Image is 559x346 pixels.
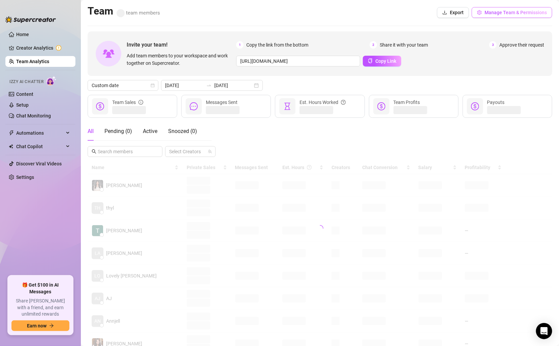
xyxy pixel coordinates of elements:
span: hourglass [283,102,291,110]
span: dollar-circle [96,102,104,110]
span: dollar-circle [471,102,479,110]
div: Est. Hours Worked [300,99,346,106]
span: Add team members to your workspace and work together on Supercreator. [127,52,234,67]
a: Settings [16,175,34,180]
input: Search members [98,148,153,155]
div: Open Intercom Messenger [536,323,552,339]
button: Earn nowarrow-right [11,320,69,331]
a: Chat Monitoring [16,113,51,118]
span: Automations [16,128,64,138]
span: info-circle [138,99,143,106]
span: swap-right [206,83,212,88]
span: Share it with your team [380,41,428,49]
span: Team Profits [394,100,420,105]
input: End date [214,82,253,89]
span: Share [PERSON_NAME] with a friend, and earn unlimited rewards [11,298,69,318]
a: Discover Viral Videos [16,161,62,166]
span: Export [450,10,464,15]
span: team members [117,10,160,16]
a: Setup [16,102,29,108]
img: AI Chatter [46,76,57,86]
input: Start date [165,82,204,89]
button: Copy Link [363,56,401,66]
span: arrow-right [49,323,54,328]
div: All [88,127,94,135]
span: Snoozed ( 0 ) [168,128,197,134]
img: logo-BBDzfeDw.svg [5,16,56,23]
a: Creator Analytics exclamation-circle [16,43,70,53]
span: download [442,10,447,15]
span: loading [317,225,323,232]
a: Content [16,91,33,97]
span: Manage Team & Permissions [485,10,547,15]
span: Messages Sent [206,100,238,105]
button: Export [437,7,469,18]
span: 🎁 Get $100 in AI Messages [11,282,69,295]
span: Izzy AI Chatter [9,79,43,85]
h2: Team [88,5,160,18]
span: 3 [489,41,497,49]
div: Team Sales [112,99,143,106]
img: Chat Copilot [9,144,13,149]
span: calendar [151,83,155,87]
a: Team Analytics [16,59,49,64]
span: team [208,150,212,154]
span: thunderbolt [9,130,14,136]
span: Approve their request [499,41,544,49]
span: Copy Link [375,58,396,64]
span: search [92,149,96,154]
span: 1 [236,41,244,49]
span: question-circle [341,99,346,106]
div: Pending ( 0 ) [104,127,132,135]
a: Home [16,32,29,37]
span: Copy the link from the bottom [246,41,308,49]
span: Earn now [27,323,46,328]
span: setting [477,10,482,15]
button: Manage Team & Permissions [472,7,552,18]
span: copy [368,58,373,63]
span: Invite your team! [127,41,236,49]
span: Payouts [487,100,505,105]
span: 2 [370,41,377,49]
span: Chat Copilot [16,141,64,152]
span: Custom date [92,80,154,90]
span: to [206,83,212,88]
span: message [190,102,198,110]
span: dollar-circle [377,102,385,110]
span: Active [143,128,157,134]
